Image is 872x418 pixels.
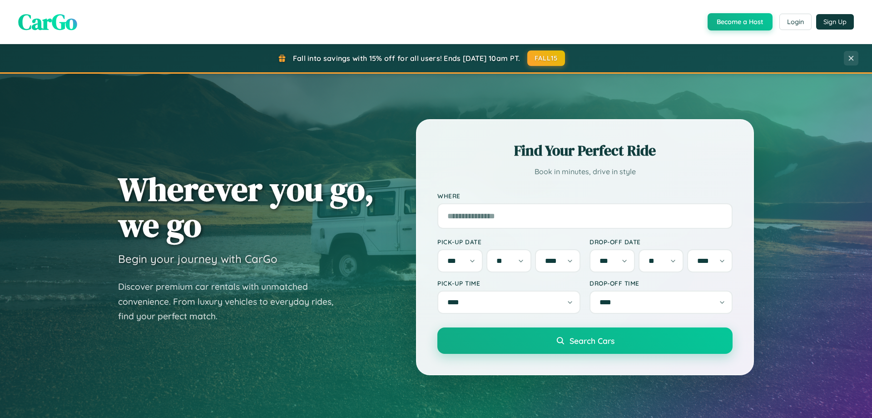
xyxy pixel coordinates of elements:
label: Pick-up Time [437,279,580,287]
label: Drop-off Time [590,279,733,287]
h3: Begin your journey with CarGo [118,252,277,266]
label: Drop-off Date [590,238,733,246]
button: FALL15 [527,50,565,66]
h2: Find Your Perfect Ride [437,141,733,161]
button: Search Cars [437,327,733,354]
p: Book in minutes, drive in style [437,165,733,178]
h1: Wherever you go, we go [118,171,374,243]
button: Become a Host [708,13,773,30]
span: Fall into savings with 15% off for all users! Ends [DATE] 10am PT. [293,54,520,63]
button: Login [779,14,812,30]
span: CarGo [18,7,77,37]
label: Pick-up Date [437,238,580,246]
button: Sign Up [816,14,854,30]
span: Search Cars [570,336,614,346]
label: Where [437,192,733,200]
p: Discover premium car rentals with unmatched convenience. From luxury vehicles to everyday rides, ... [118,279,345,324]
